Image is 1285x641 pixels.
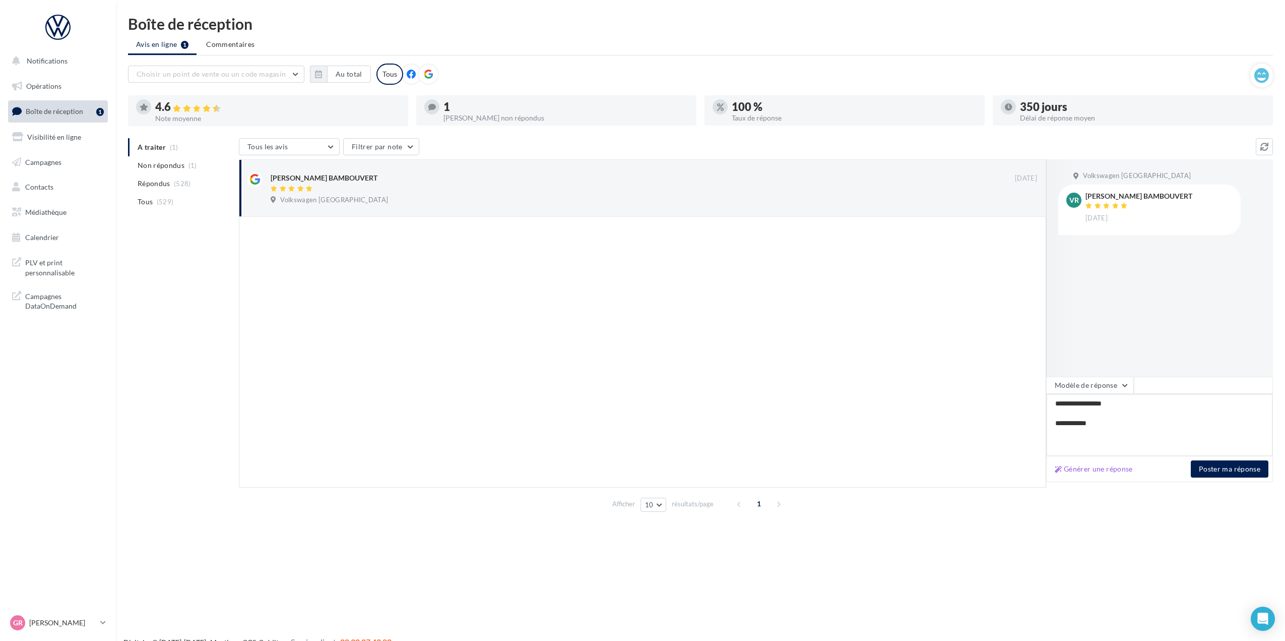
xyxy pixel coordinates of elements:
[1020,114,1265,122] div: Délai de réponse moyen
[1015,174,1037,183] span: [DATE]
[310,66,371,83] button: Au total
[280,196,388,205] span: Volkswagen [GEOGRAPHIC_DATA]
[6,252,110,281] a: PLV et print personnalisable
[188,161,197,169] span: (1)
[13,618,23,628] span: Gr
[6,50,106,72] button: Notifications
[640,498,666,512] button: 10
[751,496,767,512] span: 1
[138,179,170,189] span: Répondus
[443,114,688,122] div: [PERSON_NAME] non répondus
[1051,463,1137,475] button: Générer une réponse
[27,133,81,141] span: Visibilité en ligne
[1085,214,1108,223] span: [DATE]
[343,138,419,155] button: Filtrer par note
[128,66,304,83] button: Choisir un point de vente ou un code magasin
[137,70,286,78] span: Choisir un point de vente ou un code magasin
[6,227,110,248] a: Calendrier
[1085,193,1192,200] div: [PERSON_NAME] BAMBOUVERT
[27,56,68,65] span: Notifications
[239,138,340,155] button: Tous les avis
[1020,101,1265,112] div: 350 jours
[138,197,153,207] span: Tous
[6,285,110,315] a: Campagnes DataOnDemand
[6,177,110,198] a: Contacts
[732,114,977,122] div: Taux de réponse
[6,202,110,223] a: Médiathèque
[1083,171,1191,181] span: Volkswagen [GEOGRAPHIC_DATA]
[25,289,104,311] span: Campagnes DataOnDemand
[612,499,635,509] span: Afficher
[157,198,174,206] span: (529)
[174,180,191,188] span: (528)
[138,160,184,170] span: Non répondus
[29,618,96,628] p: [PERSON_NAME]
[155,101,400,113] div: 4.6
[1069,195,1079,205] span: Vr
[26,82,61,90] span: Opérations
[672,499,714,509] span: résultats/page
[6,76,110,97] a: Opérations
[206,39,254,49] span: Commentaires
[25,183,53,191] span: Contacts
[25,157,61,166] span: Campagnes
[6,127,110,148] a: Visibilité en ligne
[25,256,104,277] span: PLV et print personnalisable
[6,100,110,122] a: Boîte de réception1
[25,208,67,216] span: Médiathèque
[1046,377,1134,394] button: Modèle de réponse
[443,101,688,112] div: 1
[25,233,59,242] span: Calendrier
[271,173,377,183] div: [PERSON_NAME] BAMBOUVERT
[26,107,83,115] span: Boîte de réception
[1191,460,1268,478] button: Poster ma réponse
[645,501,654,509] span: 10
[376,64,403,85] div: Tous
[327,66,371,83] button: Au total
[155,115,400,122] div: Note moyenne
[1251,607,1275,631] div: Open Intercom Messenger
[6,152,110,173] a: Campagnes
[732,101,977,112] div: 100 %
[247,142,288,151] span: Tous les avis
[128,16,1273,31] div: Boîte de réception
[8,613,108,632] a: Gr [PERSON_NAME]
[96,108,104,116] div: 1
